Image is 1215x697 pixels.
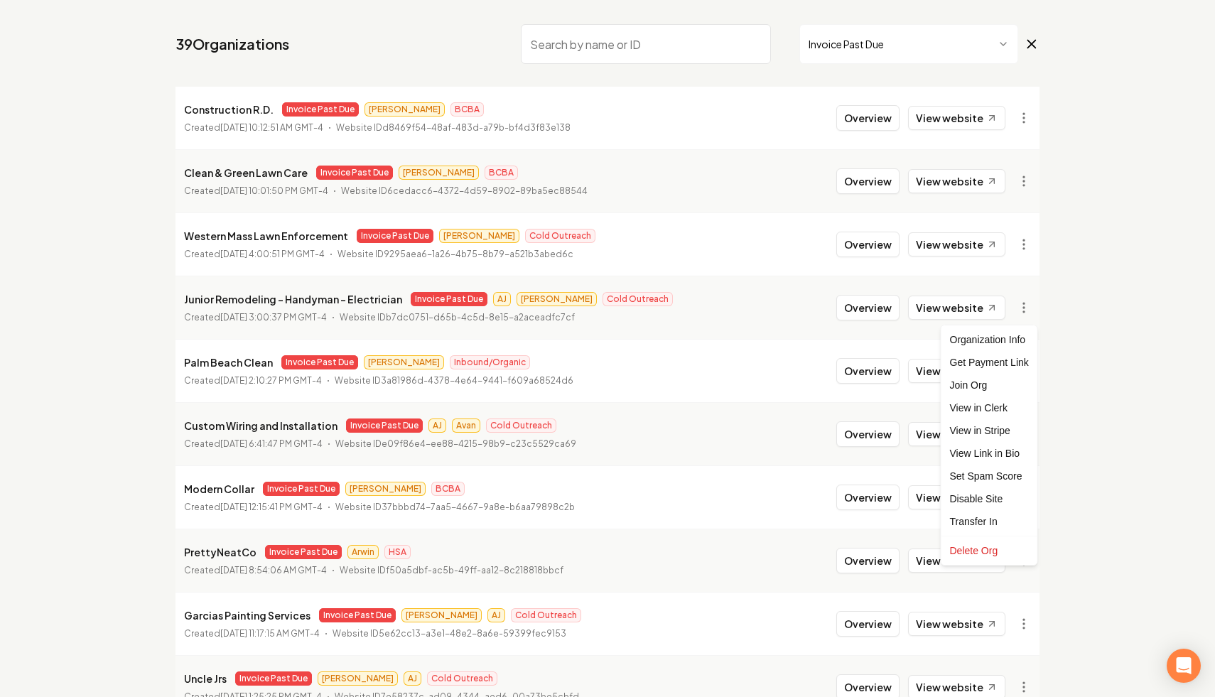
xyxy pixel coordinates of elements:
[944,442,1035,465] a: View Link in Bio
[944,396,1035,419] a: View in Clerk
[944,328,1035,351] div: Organization Info
[944,539,1035,562] div: Delete Org
[944,487,1035,510] div: Disable Site
[944,419,1035,442] a: View in Stripe
[944,465,1035,487] div: Set Spam Score
[944,510,1035,533] div: Transfer In
[944,351,1035,374] div: Get Payment Link
[944,374,1035,396] div: Join Org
